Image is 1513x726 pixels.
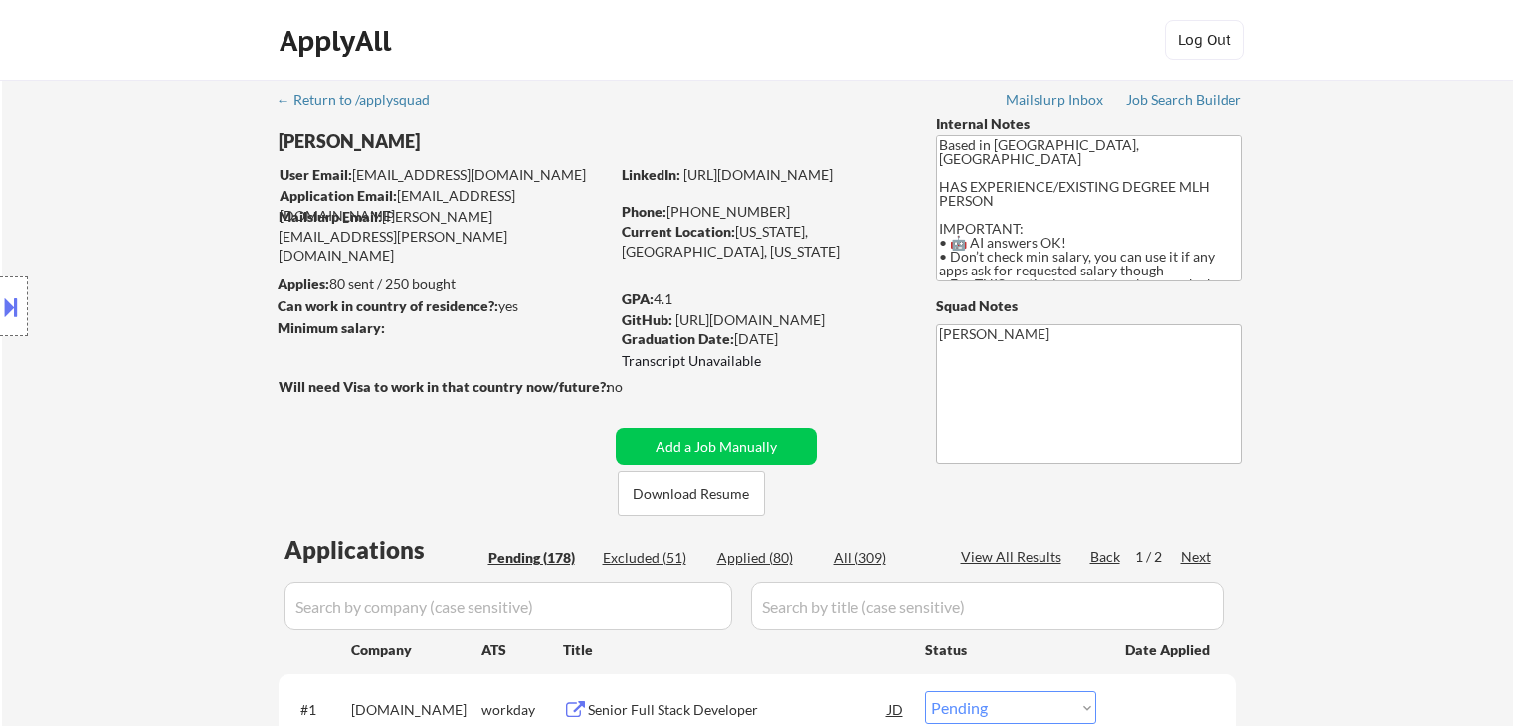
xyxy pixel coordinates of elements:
[278,297,498,314] strong: Can work in country of residence?:
[284,582,732,630] input: Search by company (case sensitive)
[751,582,1224,630] input: Search by title (case sensitive)
[1181,547,1213,567] div: Next
[280,186,609,225] div: [EMAIL_ADDRESS][DOMAIN_NAME]
[1126,93,1242,107] div: Job Search Builder
[603,548,702,568] div: Excluded (51)
[481,640,563,660] div: ATS
[622,166,680,183] strong: LinkedIn:
[622,202,903,222] div: [PHONE_NUMBER]
[279,129,687,154] div: [PERSON_NAME]
[300,700,335,720] div: #1
[622,222,903,261] div: [US_STATE], [GEOGRAPHIC_DATA], [US_STATE]
[925,632,1096,667] div: Status
[588,700,888,720] div: Senior Full Stack Developer
[1090,547,1122,567] div: Back
[280,24,397,58] div: ApplyAll
[277,93,449,107] div: ← Return to /applysquad
[936,296,1242,316] div: Squad Notes
[351,640,481,660] div: Company
[622,223,735,240] strong: Current Location:
[961,547,1067,567] div: View All Results
[616,428,817,465] button: Add a Job Manually
[1135,547,1181,567] div: 1 / 2
[284,538,481,562] div: Applications
[683,166,833,183] a: [URL][DOMAIN_NAME]
[834,548,933,568] div: All (309)
[278,274,609,294] div: 80 sent / 250 bought
[1125,640,1213,660] div: Date Applied
[622,290,654,307] strong: GPA:
[481,700,563,720] div: workday
[488,548,588,568] div: Pending (178)
[1006,93,1105,107] div: Mailslurp Inbox
[1126,92,1242,112] a: Job Search Builder
[622,311,672,328] strong: GitHub:
[351,700,481,720] div: [DOMAIN_NAME]
[936,114,1242,134] div: Internal Notes
[622,289,906,309] div: 4.1
[1165,20,1244,60] button: Log Out
[280,165,609,185] div: [EMAIL_ADDRESS][DOMAIN_NAME]
[622,330,734,347] strong: Graduation Date:
[279,378,610,395] strong: Will need Visa to work in that country now/future?:
[279,207,609,266] div: [PERSON_NAME][EMAIL_ADDRESS][PERSON_NAME][DOMAIN_NAME]
[618,471,765,516] button: Download Resume
[277,92,449,112] a: ← Return to /applysquad
[717,548,817,568] div: Applied (80)
[563,640,906,660] div: Title
[1006,92,1105,112] a: Mailslurp Inbox
[278,296,603,316] div: yes
[675,311,825,328] a: [URL][DOMAIN_NAME]
[607,377,663,397] div: no
[622,203,666,220] strong: Phone:
[622,329,903,349] div: [DATE]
